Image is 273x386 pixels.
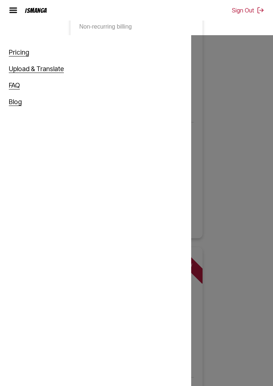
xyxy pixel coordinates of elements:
a: Blog [9,98,22,106]
a: FAQ [9,81,20,89]
div: IsManga [25,7,47,14]
a: Upload & Translate [9,65,64,73]
a: IsManga [22,7,60,14]
img: Sign out [257,7,264,14]
img: hamburger [9,6,18,15]
a: Pricing [9,48,29,56]
p: Non-recurring billing [79,23,194,30]
button: Sign Out [232,7,264,14]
